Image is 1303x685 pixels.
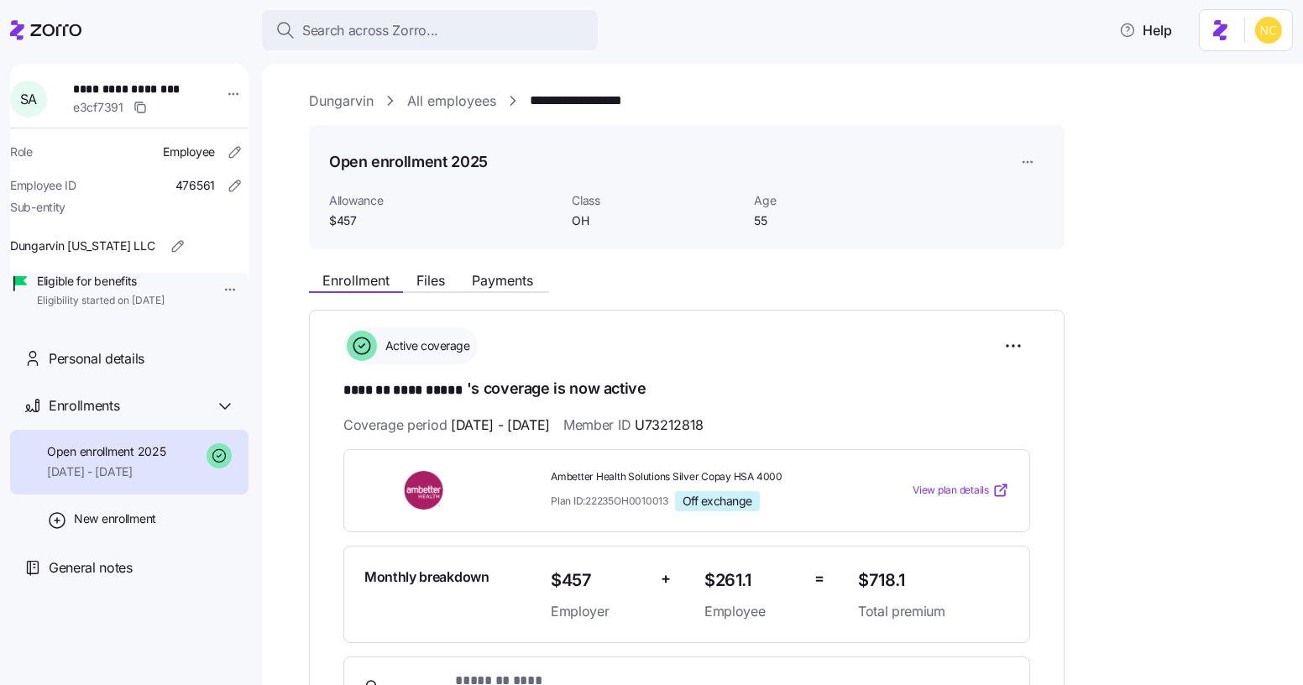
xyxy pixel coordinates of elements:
span: Help [1119,20,1172,40]
span: Enrollments [49,395,119,416]
span: $457 [329,212,558,229]
span: Search across Zorro... [302,20,438,41]
span: Class [572,192,740,209]
span: Age [754,192,923,209]
span: Eligible for benefits [37,273,165,290]
span: Eligibility started on [DATE] [37,294,165,308]
span: Monthly breakdown [364,567,489,588]
span: = [814,567,824,591]
span: Off exchange [683,494,752,509]
span: Employer [551,601,647,622]
span: Role [10,144,33,160]
h1: 's coverage is now active [343,378,1030,401]
button: Help [1106,13,1185,47]
span: [DATE] - [DATE] [47,463,165,480]
span: Member ID [563,415,704,436]
h1: Open enrollment 2025 [329,151,488,172]
span: Files [416,274,445,287]
img: Ambetter [364,471,485,510]
span: Plan ID: 22235OH0010013 [551,494,668,508]
span: Total premium [858,601,1009,622]
span: Employee [163,144,215,160]
span: Coverage period [343,415,550,436]
span: 55 [754,212,923,229]
span: Enrollment [322,274,390,287]
a: View plan details [913,482,1009,499]
img: e03b911e832a6112bf72643c5874f8d8 [1255,17,1282,44]
span: Open enrollment 2025 [47,443,165,460]
span: $261.1 [704,567,801,594]
a: Dungarvin [309,91,374,112]
span: OH [572,212,740,229]
span: Payments [472,274,533,287]
span: Ambetter Health Solutions Silver Copay HSA 4000 [551,470,845,484]
span: Employee [704,601,801,622]
a: All employees [407,91,496,112]
span: + [661,567,671,591]
span: Dungarvin [US_STATE] LLC [10,238,154,254]
span: $718.1 [858,567,1009,594]
span: Allowance [329,192,558,209]
span: $457 [551,567,647,594]
span: [DATE] - [DATE] [451,415,550,436]
span: Employee ID [10,177,76,194]
span: U73212818 [635,415,704,436]
span: New enrollment [74,510,156,527]
span: General notes [49,557,133,578]
span: View plan details [913,483,989,499]
button: Search across Zorro... [262,10,598,50]
span: 476561 [175,177,215,194]
span: S A [20,92,37,106]
span: Personal details [49,348,144,369]
span: Sub-entity [10,199,65,216]
span: Active coverage [380,337,470,354]
span: e3cf7391 [73,99,123,116]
